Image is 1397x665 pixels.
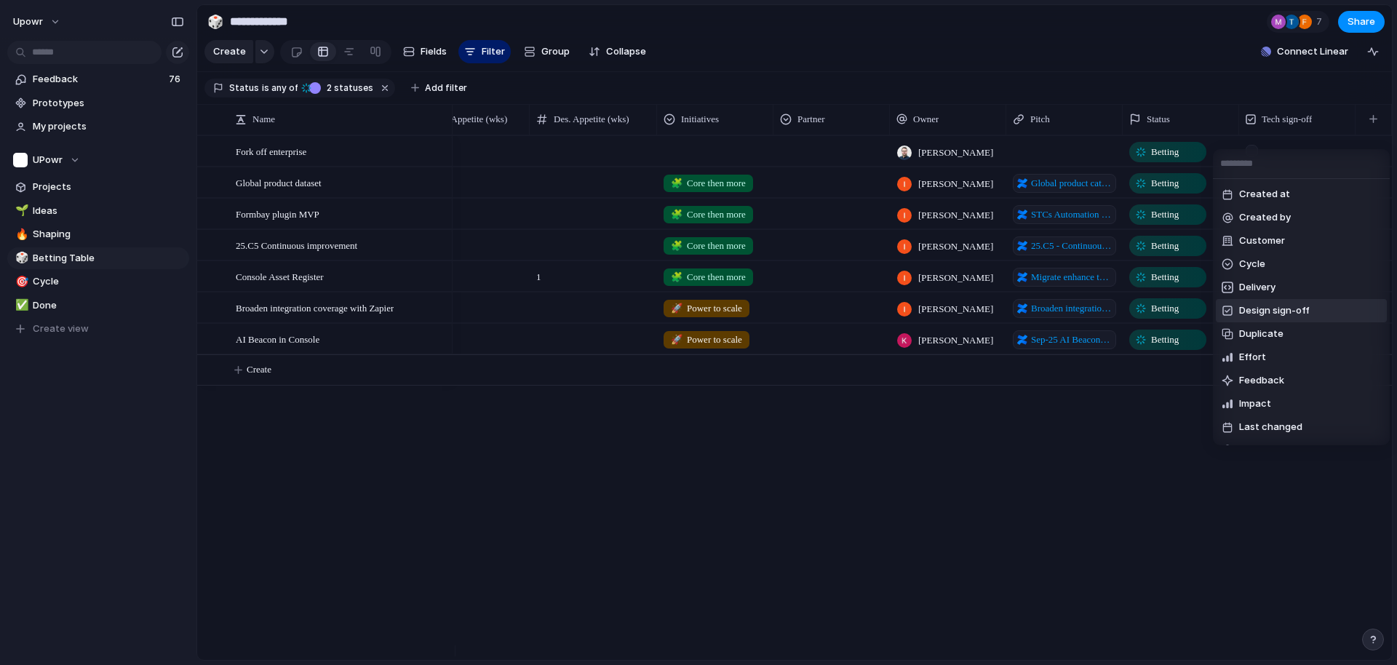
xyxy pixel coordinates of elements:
span: Feedback [1239,373,1284,388]
span: Impact [1239,397,1271,411]
span: Last update [1239,443,1295,458]
span: Created by [1239,210,1291,225]
span: Delivery [1239,280,1275,295]
span: Effort [1239,350,1266,365]
span: Customer [1239,234,1285,248]
span: Cycle [1239,257,1265,271]
span: Design sign-off [1239,303,1310,318]
span: Duplicate [1239,327,1283,341]
span: Created at [1239,187,1290,202]
span: Last changed [1239,420,1302,434]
